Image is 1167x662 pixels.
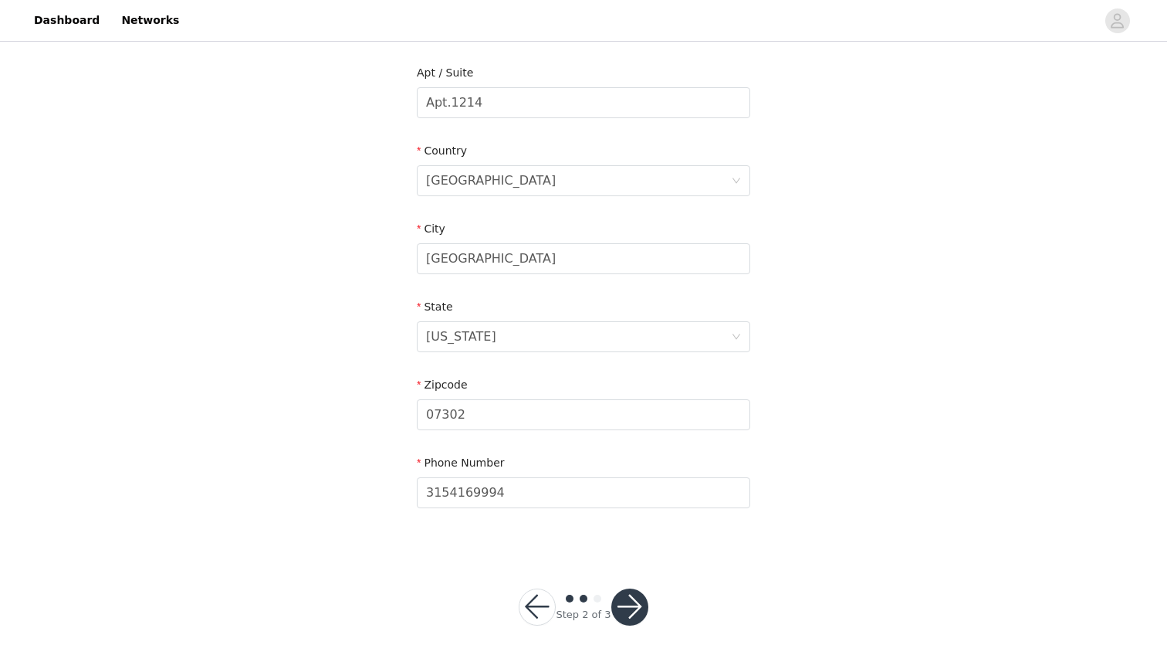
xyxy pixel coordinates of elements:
[426,166,556,195] div: United States
[417,379,468,391] label: Zipcode
[426,322,496,351] div: New Jersey
[732,176,741,187] i: icon: down
[732,332,741,343] i: icon: down
[417,457,505,469] label: Phone Number
[25,3,109,38] a: Dashboard
[556,607,611,623] div: Step 2 of 3
[417,300,453,313] label: State
[1110,8,1125,33] div: avatar
[417,222,445,235] label: City
[112,3,188,38] a: Networks
[417,66,473,79] label: Apt / Suite
[417,144,467,157] label: Country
